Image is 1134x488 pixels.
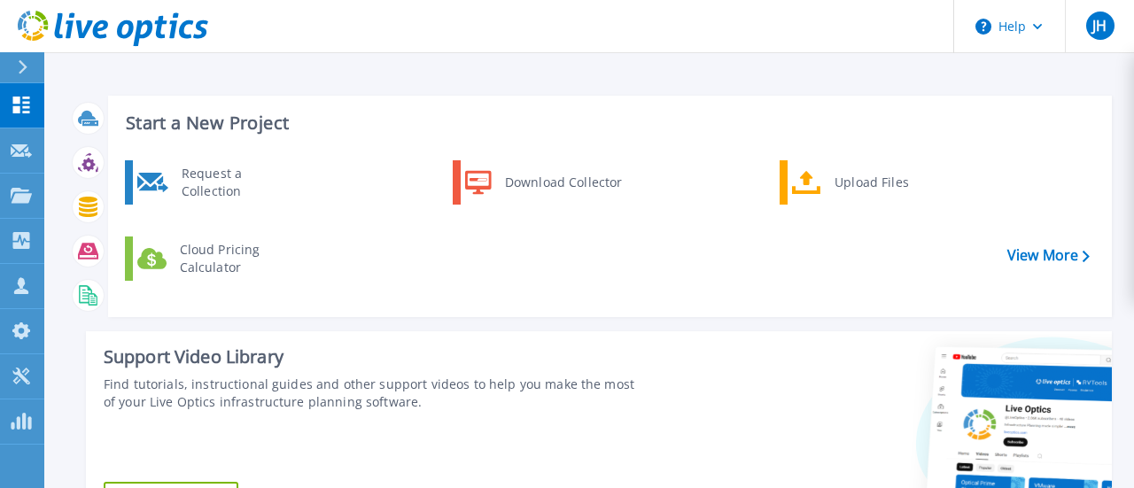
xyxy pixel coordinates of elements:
a: Request a Collection [125,160,307,205]
a: Cloud Pricing Calculator [125,236,307,281]
h3: Start a New Project [126,113,1089,133]
div: Upload Files [826,165,957,200]
div: Support Video Library [104,345,637,368]
a: Download Collector [453,160,634,205]
div: Request a Collection [173,165,302,200]
a: Upload Files [780,160,961,205]
a: View More [1007,247,1090,264]
div: Cloud Pricing Calculator [171,241,302,276]
div: Find tutorials, instructional guides and other support videos to help you make the most of your L... [104,376,637,411]
span: JH [1092,19,1107,33]
div: Download Collector [496,165,630,200]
